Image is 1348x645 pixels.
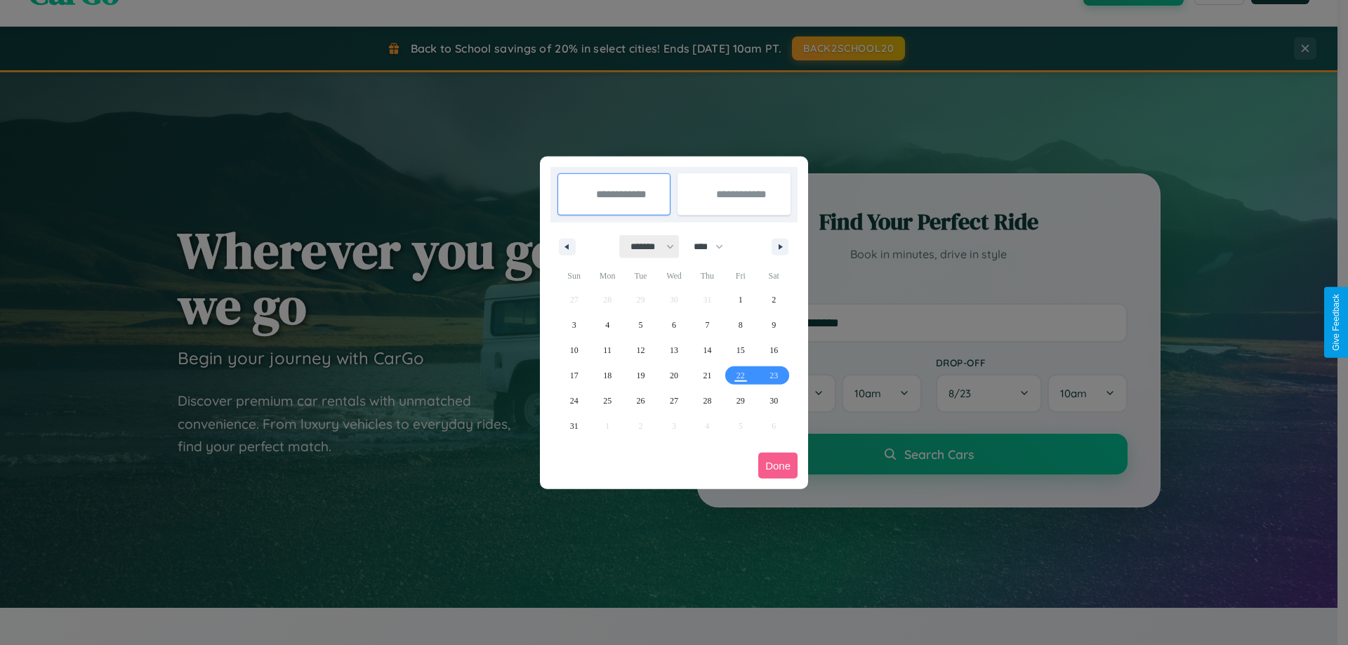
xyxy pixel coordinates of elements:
[769,338,778,363] span: 16
[705,312,709,338] span: 7
[637,338,645,363] span: 12
[758,265,791,287] span: Sat
[724,388,757,413] button: 29
[557,363,590,388] button: 17
[772,312,776,338] span: 9
[724,338,757,363] button: 15
[758,338,791,363] button: 16
[691,312,724,338] button: 7
[637,363,645,388] span: 19
[572,312,576,338] span: 3
[769,363,778,388] span: 23
[724,287,757,312] button: 1
[624,388,657,413] button: 26
[624,312,657,338] button: 5
[724,363,757,388] button: 22
[736,338,745,363] span: 15
[657,363,690,388] button: 20
[624,338,657,363] button: 12
[670,363,678,388] span: 20
[570,363,579,388] span: 17
[590,388,623,413] button: 25
[557,338,590,363] button: 10
[758,312,791,338] button: 9
[724,265,757,287] span: Fri
[758,363,791,388] button: 23
[557,312,590,338] button: 3
[603,388,612,413] span: 25
[672,312,676,338] span: 6
[691,388,724,413] button: 28
[691,363,724,388] button: 21
[605,312,609,338] span: 4
[703,338,711,363] span: 14
[657,265,690,287] span: Wed
[590,265,623,287] span: Mon
[624,265,657,287] span: Tue
[590,312,623,338] button: 4
[703,363,711,388] span: 21
[637,388,645,413] span: 26
[570,413,579,439] span: 31
[639,312,643,338] span: 5
[657,388,690,413] button: 27
[724,312,757,338] button: 8
[603,363,612,388] span: 18
[691,338,724,363] button: 14
[739,312,743,338] span: 8
[590,338,623,363] button: 11
[670,388,678,413] span: 27
[758,453,798,479] button: Done
[557,413,590,439] button: 31
[590,363,623,388] button: 18
[670,338,678,363] span: 13
[624,363,657,388] button: 19
[1331,294,1341,351] div: Give Feedback
[758,388,791,413] button: 30
[657,338,690,363] button: 13
[772,287,776,312] span: 2
[570,338,579,363] span: 10
[769,388,778,413] span: 30
[739,287,743,312] span: 1
[657,312,690,338] button: 6
[557,388,590,413] button: 24
[703,388,711,413] span: 28
[570,388,579,413] span: 24
[603,338,612,363] span: 11
[736,363,745,388] span: 22
[736,388,745,413] span: 29
[758,287,791,312] button: 2
[691,265,724,287] span: Thu
[557,265,590,287] span: Sun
